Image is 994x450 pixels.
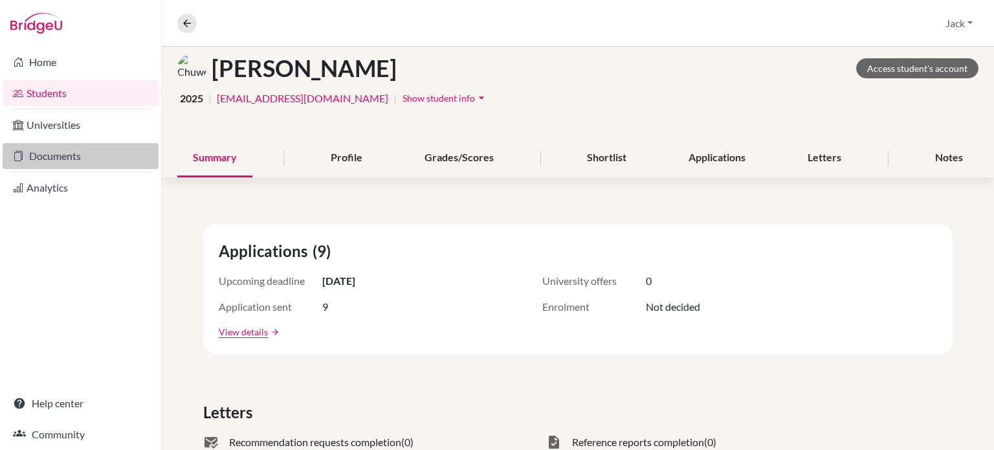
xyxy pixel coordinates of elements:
[212,54,397,82] h1: [PERSON_NAME]
[792,139,857,177] div: Letters
[180,91,203,106] span: 2025
[208,91,212,106] span: |
[401,434,414,450] span: (0)
[3,143,159,169] a: Documents
[542,273,646,289] span: University offers
[402,88,489,108] button: Show student infoarrow_drop_down
[920,139,978,177] div: Notes
[322,273,355,289] span: [DATE]
[393,91,397,106] span: |
[10,13,62,34] img: Bridge-U
[219,273,322,289] span: Upcoming deadline
[572,434,704,450] span: Reference reports completion
[177,54,206,83] img: Chuwei WANG's avatar
[475,91,488,104] i: arrow_drop_down
[646,273,652,289] span: 0
[542,299,646,315] span: Enrolment
[704,434,716,450] span: (0)
[673,139,761,177] div: Applications
[409,139,509,177] div: Grades/Scores
[856,58,978,78] a: Access student's account
[217,91,388,106] a: [EMAIL_ADDRESS][DOMAIN_NAME]
[546,434,562,450] span: task
[3,422,159,447] a: Community
[3,175,159,201] a: Analytics
[229,434,401,450] span: Recommendation requests completion
[3,80,159,106] a: Students
[203,434,219,450] span: mark_email_read
[571,139,642,177] div: Shortlist
[3,112,159,138] a: Universities
[3,49,159,75] a: Home
[203,401,258,424] span: Letters
[219,299,322,315] span: Application sent
[313,240,336,263] span: (9)
[646,299,700,315] span: Not decided
[3,390,159,416] a: Help center
[219,325,268,339] a: View details
[315,139,378,177] div: Profile
[940,11,978,36] button: Jack
[268,328,280,337] a: arrow_forward
[403,93,475,104] span: Show student info
[177,139,252,177] div: Summary
[322,299,328,315] span: 9
[219,240,313,263] span: Applications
